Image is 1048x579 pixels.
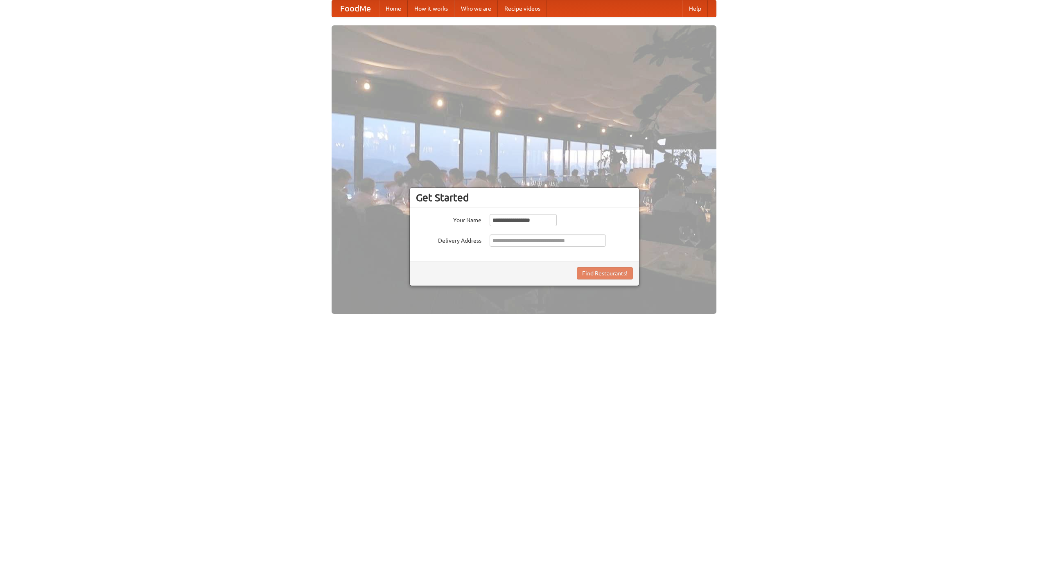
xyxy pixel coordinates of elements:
label: Delivery Address [416,234,481,245]
a: FoodMe [332,0,379,17]
label: Your Name [416,214,481,224]
a: Home [379,0,408,17]
h3: Get Started [416,191,633,204]
a: Help [682,0,708,17]
a: Recipe videos [498,0,547,17]
button: Find Restaurants! [577,267,633,279]
a: Who we are [454,0,498,17]
a: How it works [408,0,454,17]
